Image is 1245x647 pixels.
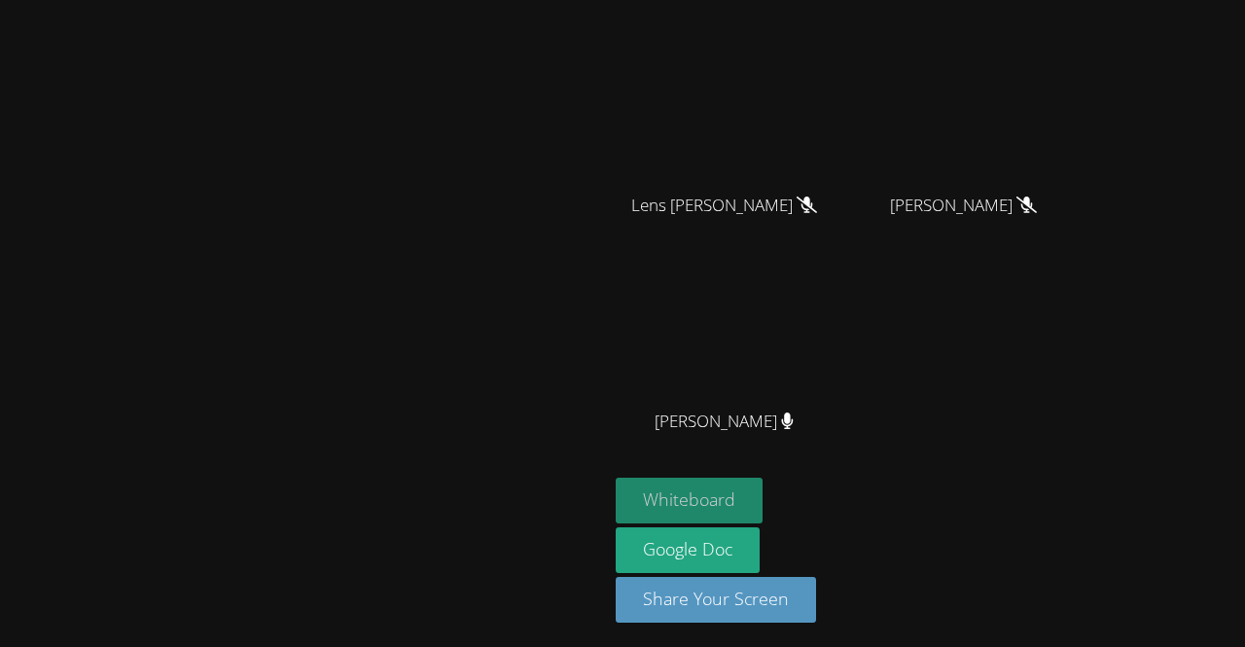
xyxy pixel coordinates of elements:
span: [PERSON_NAME] [890,192,1037,220]
button: Share Your Screen [616,577,816,623]
span: [PERSON_NAME] [655,408,794,436]
span: Lens [PERSON_NAME] [631,192,817,220]
a: Google Doc [616,527,760,573]
button: Whiteboard [616,478,763,523]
